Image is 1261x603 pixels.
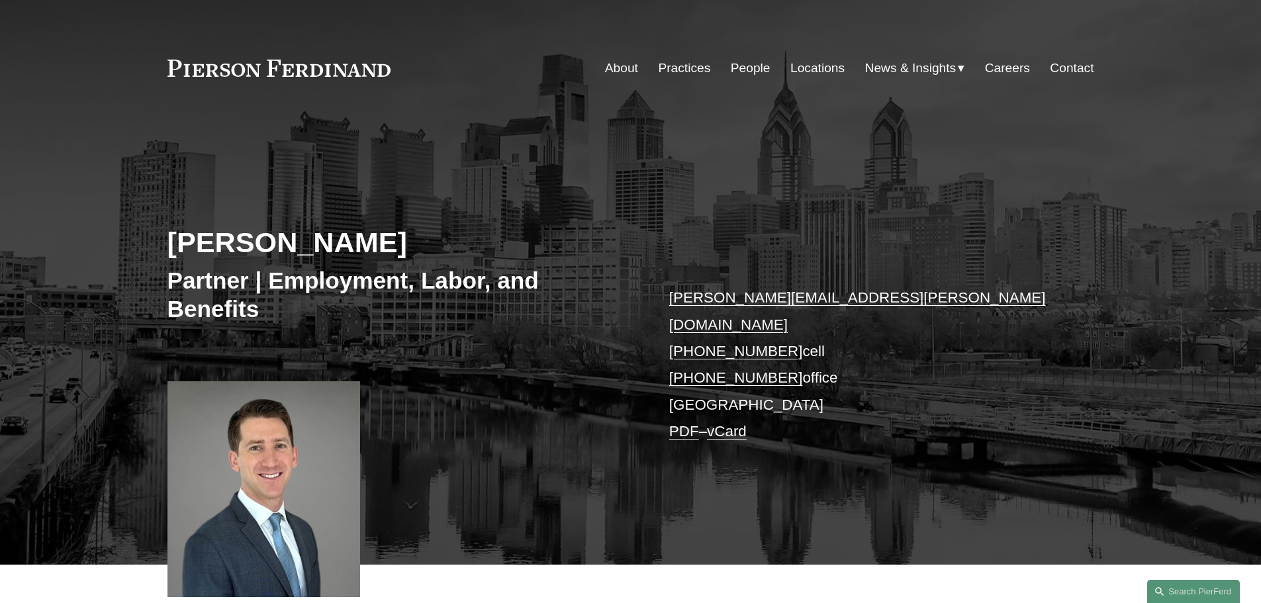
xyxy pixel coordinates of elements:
a: vCard [707,423,747,440]
p: cell office [GEOGRAPHIC_DATA] – [669,285,1055,445]
a: [PHONE_NUMBER] [669,369,803,386]
a: People [731,56,771,81]
a: Careers [985,56,1030,81]
a: Locations [790,56,845,81]
a: PDF [669,423,699,440]
span: News & Insights [865,57,957,80]
a: Contact [1050,56,1094,81]
a: [PERSON_NAME][EMAIL_ADDRESS][PERSON_NAME][DOMAIN_NAME] [669,289,1046,332]
a: Search this site [1147,580,1240,603]
a: Practices [658,56,710,81]
h2: [PERSON_NAME] [167,225,631,259]
a: About [605,56,638,81]
h3: Partner | Employment, Labor, and Benefits [167,266,631,324]
a: folder dropdown [865,56,965,81]
a: [PHONE_NUMBER] [669,343,803,359]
